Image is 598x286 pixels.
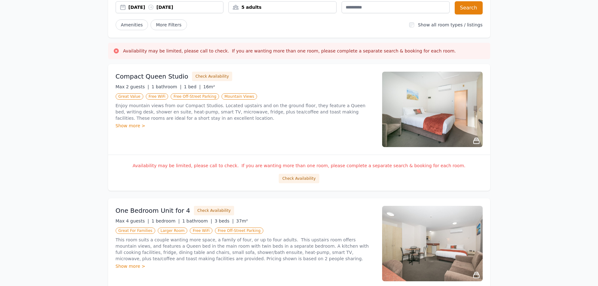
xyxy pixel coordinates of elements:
[184,84,200,89] span: 1 bed |
[116,263,375,269] div: Show more >
[129,4,223,10] div: [DATE] [DATE]
[151,84,181,89] span: 1 bathroom |
[151,218,180,223] span: 1 bedroom |
[190,228,212,234] span: Free WiFi
[116,162,483,169] p: Availability may be limited, please call to check. If you are wanting more than one room, please ...
[182,218,212,223] span: 1 bathroom |
[116,84,149,89] span: Max 2 guests |
[455,1,483,14] button: Search
[229,4,336,10] div: 5 adults
[123,48,456,54] h3: Availability may be limited, please call to check. If you are wanting more than one room, please ...
[116,19,148,30] button: Amenities
[116,206,190,215] h3: One Bedroom Unit for 4
[116,218,149,223] span: Max 4 guests |
[192,72,232,81] button: Check Availability
[222,93,257,100] span: Mountain Views
[171,93,219,100] span: Free Off-Street Parking
[194,206,234,215] button: Check Availability
[116,102,375,121] p: Enjoy mountain views from our Compact Studios. Located upstairs and on the ground floor, they fea...
[203,84,215,89] span: 16m²
[215,218,234,223] span: 3 beds |
[215,228,263,234] span: Free Off-Street Parking
[236,218,248,223] span: 37m²
[146,93,168,100] span: Free WiFi
[116,237,375,262] p: This room suits a couple wanting more space, a family of four, or up to four adults. This upstair...
[116,123,375,129] div: Show more >
[116,72,189,81] h3: Compact Queen Studio
[158,228,188,234] span: Larger Room
[116,228,155,234] span: Great For Families
[151,19,187,30] span: More Filters
[418,22,482,27] label: Show all room types / listings
[116,93,143,100] span: Great Value
[279,174,319,183] button: Check Availability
